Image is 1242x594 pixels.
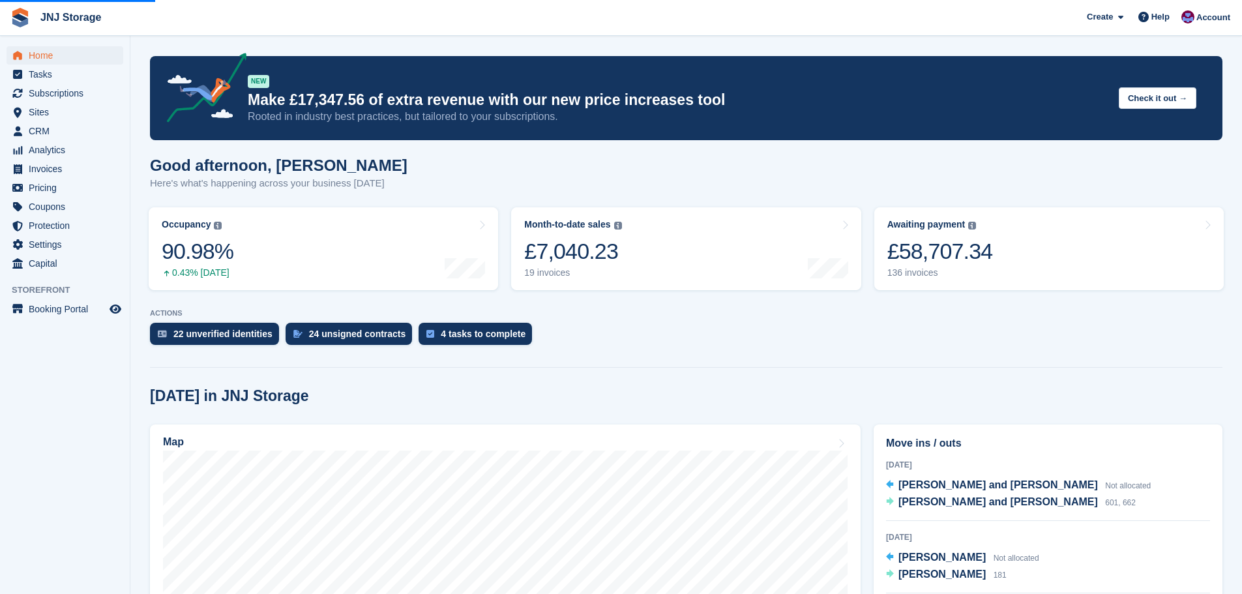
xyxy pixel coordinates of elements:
[1119,87,1196,109] button: Check it out →
[7,235,123,254] a: menu
[898,496,1098,507] span: [PERSON_NAME] and [PERSON_NAME]
[29,254,107,273] span: Capital
[886,477,1151,494] a: [PERSON_NAME] and [PERSON_NAME] Not allocated
[886,567,1007,584] a: [PERSON_NAME] 181
[35,7,106,28] a: JNJ Storage
[898,569,986,580] span: [PERSON_NAME]
[1087,10,1113,23] span: Create
[886,459,1210,471] div: [DATE]
[887,219,966,230] div: Awaiting payment
[12,284,130,297] span: Storefront
[214,222,222,230] img: icon-info-grey-7440780725fd019a000dd9b08b2336e03edf1995a4989e88bcd33f0948082b44.svg
[162,238,233,265] div: 90.98%
[887,238,993,265] div: £58,707.34
[994,571,1007,580] span: 181
[29,300,107,318] span: Booking Portal
[419,323,539,351] a: 4 tasks to complete
[898,479,1098,490] span: [PERSON_NAME] and [PERSON_NAME]
[248,75,269,88] div: NEW
[874,207,1224,290] a: Awaiting payment £58,707.34 136 invoices
[524,267,621,278] div: 19 invoices
[156,53,247,127] img: price-adjustments-announcement-icon-8257ccfd72463d97f412b2fc003d46551f7dbcb40ab6d574587a9cd5c0d94...
[248,91,1108,110] p: Make £17,347.56 of extra revenue with our new price increases tool
[150,176,407,191] p: Here's what's happening across your business [DATE]
[1105,498,1136,507] span: 601, 662
[163,436,184,448] h2: Map
[7,179,123,197] a: menu
[29,122,107,140] span: CRM
[149,207,498,290] a: Occupancy 90.98% 0.43% [DATE]
[426,330,434,338] img: task-75834270c22a3079a89374b754ae025e5fb1db73e45f91037f5363f120a921f8.svg
[614,222,622,230] img: icon-info-grey-7440780725fd019a000dd9b08b2336e03edf1995a4989e88bcd33f0948082b44.svg
[150,309,1222,318] p: ACTIONS
[7,103,123,121] a: menu
[7,300,123,318] a: menu
[7,160,123,178] a: menu
[29,198,107,216] span: Coupons
[29,179,107,197] span: Pricing
[248,110,1108,124] p: Rooted in industry best practices, but tailored to your subscriptions.
[150,156,407,174] h1: Good afternoon, [PERSON_NAME]
[29,160,107,178] span: Invoices
[7,46,123,65] a: menu
[162,219,211,230] div: Occupancy
[7,216,123,235] a: menu
[1181,10,1194,23] img: Jonathan Scrase
[162,267,233,278] div: 0.43% [DATE]
[511,207,861,290] a: Month-to-date sales £7,040.23 19 invoices
[29,103,107,121] span: Sites
[524,219,610,230] div: Month-to-date sales
[886,436,1210,451] h2: Move ins / outs
[968,222,976,230] img: icon-info-grey-7440780725fd019a000dd9b08b2336e03edf1995a4989e88bcd33f0948082b44.svg
[524,238,621,265] div: £7,040.23
[886,550,1039,567] a: [PERSON_NAME] Not allocated
[1151,10,1170,23] span: Help
[441,329,525,339] div: 4 tasks to complete
[7,122,123,140] a: menu
[173,329,273,339] div: 22 unverified identities
[29,46,107,65] span: Home
[29,141,107,159] span: Analytics
[293,330,303,338] img: contract_signature_icon-13c848040528278c33f63329250d36e43548de30e8caae1d1a13099fd9432cc5.svg
[150,387,309,405] h2: [DATE] in JNJ Storage
[1196,11,1230,24] span: Account
[108,301,123,317] a: Preview store
[29,65,107,83] span: Tasks
[7,65,123,83] a: menu
[7,84,123,102] a: menu
[158,330,167,338] img: verify_identity-adf6edd0f0f0b5bbfe63781bf79b02c33cf7c696d77639b501bdc392416b5a36.svg
[1105,481,1151,490] span: Not allocated
[286,323,419,351] a: 24 unsigned contracts
[887,267,993,278] div: 136 invoices
[29,216,107,235] span: Protection
[150,323,286,351] a: 22 unverified identities
[29,84,107,102] span: Subscriptions
[7,254,123,273] a: menu
[309,329,406,339] div: 24 unsigned contracts
[7,198,123,216] a: menu
[886,531,1210,543] div: [DATE]
[994,554,1039,563] span: Not allocated
[898,552,986,563] span: [PERSON_NAME]
[29,235,107,254] span: Settings
[7,141,123,159] a: menu
[10,8,30,27] img: stora-icon-8386f47178a22dfd0bd8f6a31ec36ba5ce8667c1dd55bd0f319d3a0aa187defe.svg
[886,494,1136,511] a: [PERSON_NAME] and [PERSON_NAME] 601, 662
